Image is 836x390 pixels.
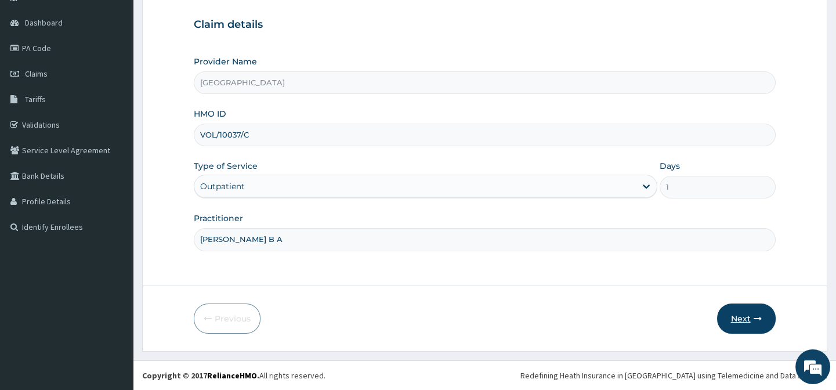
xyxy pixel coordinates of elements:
[60,65,195,80] div: Chat with us now
[67,120,160,237] span: We're online!
[194,56,257,67] label: Provider Name
[6,263,221,304] textarea: Type your message and hit 'Enter'
[25,94,46,104] span: Tariffs
[207,370,257,381] a: RelianceHMO
[25,17,63,28] span: Dashboard
[194,160,258,172] label: Type of Service
[194,124,775,146] input: Enter HMO ID
[194,304,260,334] button: Previous
[717,304,776,334] button: Next
[660,160,680,172] label: Days
[190,6,218,34] div: Minimize live chat window
[194,212,243,224] label: Practitioner
[133,360,836,390] footer: All rights reserved.
[520,370,827,381] div: Redefining Heath Insurance in [GEOGRAPHIC_DATA] using Telemedicine and Data Science!
[200,180,245,192] div: Outpatient
[194,228,775,251] input: Enter Name
[25,68,48,79] span: Claims
[142,370,259,381] strong: Copyright © 2017 .
[21,58,47,87] img: d_794563401_company_1708531726252_794563401
[194,108,226,120] label: HMO ID
[194,19,775,31] h3: Claim details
